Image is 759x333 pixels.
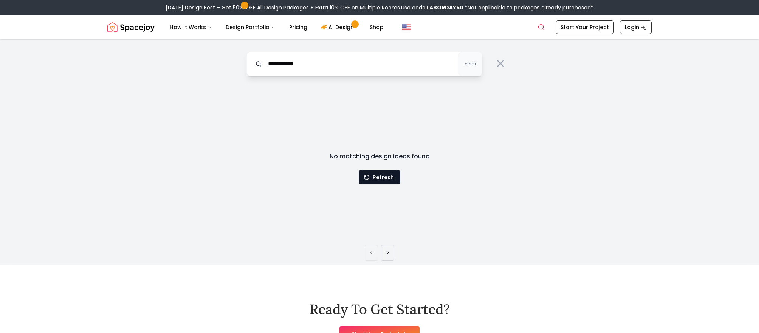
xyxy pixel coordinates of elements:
[386,248,389,257] a: Next page
[556,20,614,34] a: Start Your Project
[166,4,593,11] div: [DATE] Design Fest – Get 50% OFF All Design Packages + Extra 10% OFF on Multiple Rooms.
[427,4,463,11] b: LABORDAY50
[107,20,155,35] img: Spacejoy Logo
[283,152,476,161] h3: No matching design ideas found
[401,4,463,11] span: Use code:
[107,20,155,35] a: Spacejoy
[402,23,411,32] img: United States
[465,61,476,67] span: clear
[365,245,394,261] ul: Pagination
[364,20,390,35] a: Shop
[283,20,313,35] a: Pricing
[220,20,282,35] button: Design Portfolio
[359,170,400,184] button: Refresh
[370,248,373,257] a: Previous page
[315,20,362,35] a: AI Design
[458,51,482,76] button: clear
[164,20,218,35] button: How It Works
[620,20,652,34] a: Login
[164,20,390,35] nav: Main
[310,302,450,317] h2: Ready To Get Started?
[463,4,593,11] span: *Not applicable to packages already purchased*
[107,15,652,39] nav: Global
